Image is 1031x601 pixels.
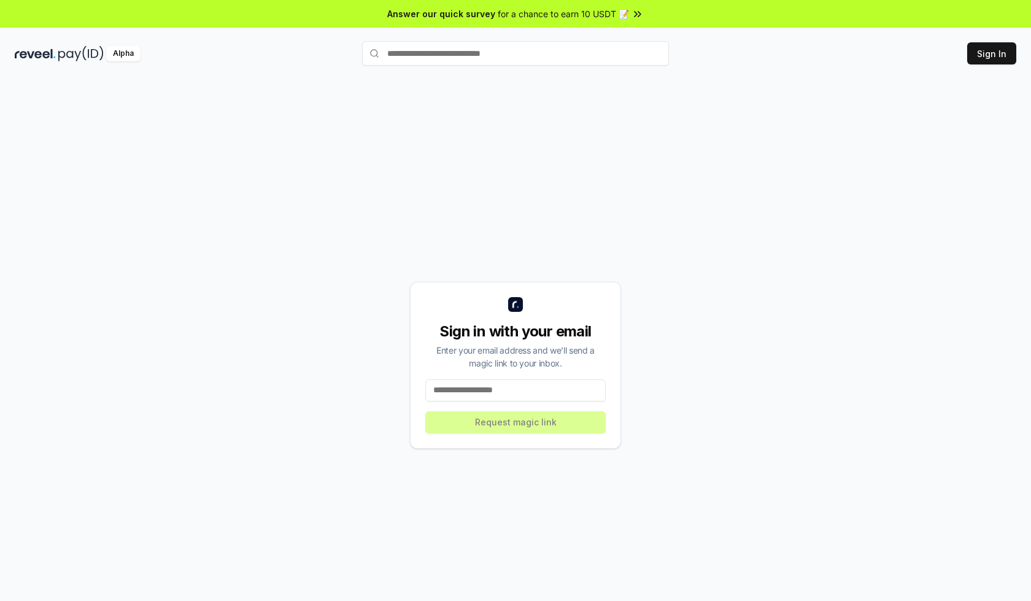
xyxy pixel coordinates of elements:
[387,7,495,20] span: Answer our quick survey
[967,42,1016,64] button: Sign In
[106,46,141,61] div: Alpha
[58,46,104,61] img: pay_id
[425,344,606,370] div: Enter your email address and we’ll send a magic link to your inbox.
[498,7,629,20] span: for a chance to earn 10 USDT 📝
[15,46,56,61] img: reveel_dark
[425,322,606,341] div: Sign in with your email
[508,297,523,312] img: logo_small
